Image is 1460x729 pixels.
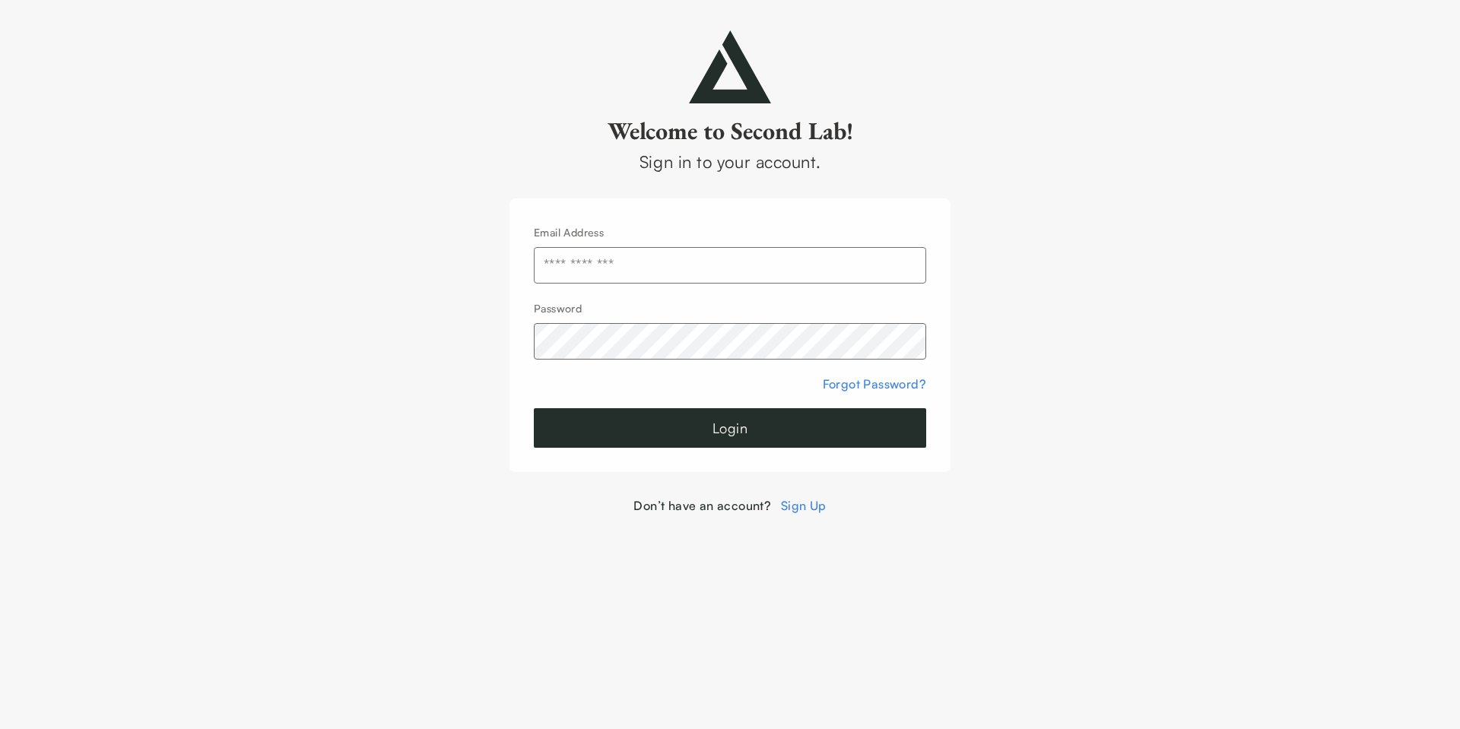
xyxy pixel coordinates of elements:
img: secondlab-logo [689,30,771,103]
button: Login [534,408,926,448]
label: Email Address [534,226,604,239]
a: Forgot Password? [823,376,926,391]
div: Sign in to your account. [509,149,951,174]
a: Sign Up [781,498,827,513]
h2: Welcome to Second Lab! [509,116,951,146]
label: Password [534,302,582,315]
div: Don’t have an account? [509,496,951,515]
